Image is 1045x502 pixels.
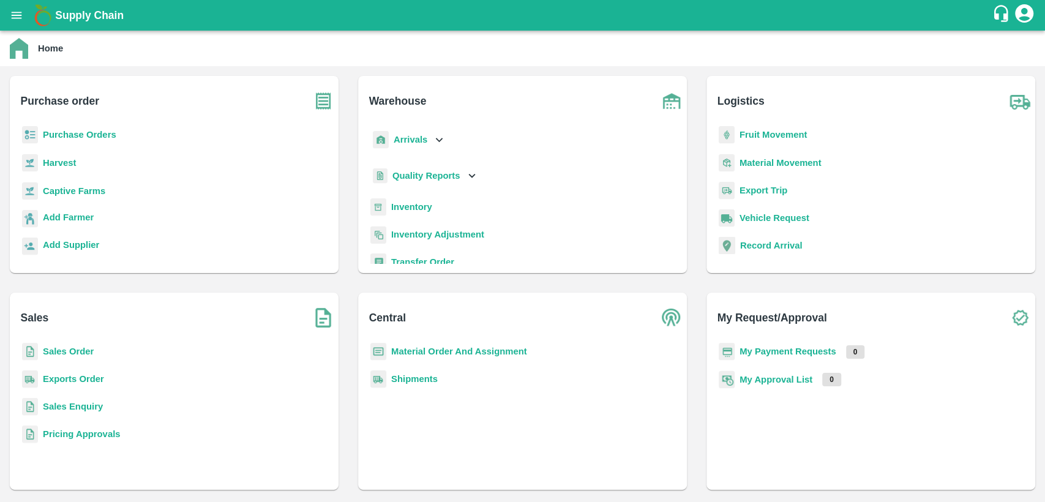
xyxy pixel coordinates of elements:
a: Material Movement [740,158,822,168]
img: sales [22,425,38,443]
b: Warehouse [369,92,427,110]
button: open drawer [2,1,31,29]
b: Add Supplier [43,240,99,250]
b: Logistics [717,92,765,110]
img: whInventory [370,198,386,216]
img: supplier [22,238,38,255]
img: sales [22,343,38,361]
img: whTransfer [370,253,386,271]
img: check [1005,302,1035,333]
img: approval [719,370,735,389]
a: Transfer Order [391,257,454,267]
b: Sales [21,309,49,326]
a: Add Farmer [43,211,94,227]
a: Export Trip [740,185,787,195]
div: account of current user [1013,2,1035,28]
img: payment [719,343,735,361]
b: My Request/Approval [717,309,827,326]
img: harvest [22,182,38,200]
img: soSales [308,302,339,333]
a: Supply Chain [55,7,992,24]
a: Exports Order [43,374,104,384]
a: Material Order And Assignment [391,347,527,356]
img: vehicle [719,209,735,227]
img: fruit [719,126,735,144]
img: truck [1005,86,1035,116]
b: Purchase order [21,92,99,110]
img: warehouse [656,86,687,116]
img: reciept [22,126,38,144]
img: harvest [22,154,38,172]
img: purchase [308,86,339,116]
img: whArrival [373,131,389,149]
img: farmer [22,210,38,228]
img: central [656,302,687,333]
div: Quality Reports [370,163,479,189]
a: Captive Farms [43,186,105,196]
a: Sales Order [43,347,94,356]
img: qualityReport [373,168,388,184]
img: logo [31,3,55,28]
img: delivery [719,182,735,200]
a: Purchase Orders [43,130,116,140]
p: 0 [822,373,841,386]
a: My Payment Requests [740,347,836,356]
a: Inventory Adjustment [391,230,484,239]
a: Record Arrival [740,241,803,250]
b: Arrivals [394,135,427,144]
b: Supply Chain [55,9,124,21]
a: Add Supplier [43,238,99,255]
p: 0 [846,345,865,359]
img: material [719,154,735,172]
img: sales [22,398,38,416]
a: Pricing Approvals [43,429,120,439]
img: inventory [370,226,386,244]
a: My Approval List [740,375,812,384]
img: home [10,38,28,59]
img: shipments [22,370,38,388]
b: Home [38,43,63,53]
a: Sales Enquiry [43,402,103,411]
a: Vehicle Request [740,213,809,223]
div: Arrivals [370,126,446,154]
div: customer-support [992,4,1013,26]
a: Inventory [391,202,432,212]
b: Central [369,309,406,326]
a: Shipments [391,374,438,384]
b: Add Farmer [43,212,94,222]
b: Quality Reports [392,171,460,181]
img: centralMaterial [370,343,386,361]
a: Fruit Movement [740,130,807,140]
img: recordArrival [719,237,735,254]
a: Harvest [43,158,76,168]
img: shipments [370,370,386,388]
